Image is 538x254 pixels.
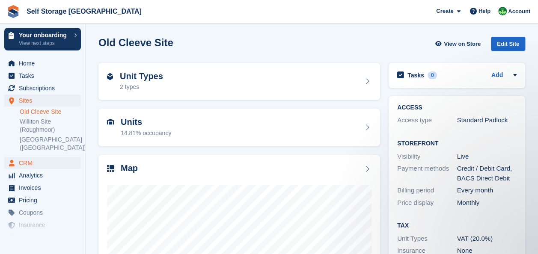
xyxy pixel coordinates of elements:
[4,207,81,219] a: menu
[107,165,114,172] img: map-icn-33ee37083ee616e46c38cad1a60f524a97daa1e2b2c8c0bc3eb3415660979fc1.svg
[397,104,517,111] h2: ACCESS
[19,231,70,243] span: Settings
[121,117,171,127] h2: Units
[407,71,424,79] h2: Tasks
[4,231,81,243] a: menu
[19,194,70,206] span: Pricing
[23,4,145,18] a: Self Storage [GEOGRAPHIC_DATA]
[4,57,81,69] a: menu
[4,70,81,82] a: menu
[428,71,437,79] div: 0
[397,234,457,244] div: Unit Types
[457,164,517,183] div: Credit / Debit Card, BACS Direct Debit
[457,152,517,162] div: Live
[121,163,138,173] h2: Map
[397,186,457,195] div: Billing period
[98,37,173,48] h2: Old Cleeve Site
[19,57,70,69] span: Home
[4,169,81,181] a: menu
[98,63,380,100] a: Unit Types 2 types
[397,198,457,208] div: Price display
[19,32,70,38] p: Your onboarding
[19,182,70,194] span: Invoices
[4,219,81,231] a: menu
[444,40,481,48] span: View on Store
[457,198,517,208] div: Monthly
[397,152,457,162] div: Visibility
[397,164,457,183] div: Payment methods
[20,108,81,116] a: Old Cleeve Site
[4,157,81,169] a: menu
[491,37,525,54] a: Edit Site
[20,118,81,134] a: Williton Site (Roughmoor)
[107,73,113,80] img: unit-type-icn-2b2737a686de81e16bb02015468b77c625bbabd49415b5ef34ead5e3b44a266d.svg
[397,222,517,229] h2: Tax
[7,5,20,18] img: stora-icon-8386f47178a22dfd0bd8f6a31ec36ba5ce8667c1dd55bd0f319d3a0aa187defe.svg
[120,83,163,92] div: 2 types
[457,186,517,195] div: Every month
[120,71,163,81] h2: Unit Types
[436,7,453,15] span: Create
[19,95,70,106] span: Sites
[4,194,81,206] a: menu
[479,7,490,15] span: Help
[457,115,517,125] div: Standard Padlock
[397,115,457,125] div: Access type
[491,71,503,80] a: Add
[4,82,81,94] a: menu
[498,7,507,15] img: Mackenzie Wells
[19,157,70,169] span: CRM
[4,182,81,194] a: menu
[508,7,530,16] span: Account
[19,219,70,231] span: Insurance
[4,28,81,50] a: Your onboarding View next steps
[121,129,171,138] div: 14.81% occupancy
[19,39,70,47] p: View next steps
[19,169,70,181] span: Analytics
[19,82,70,94] span: Subscriptions
[491,37,525,51] div: Edit Site
[107,119,114,125] img: unit-icn-7be61d7bf1b0ce9d3e12c5938cc71ed9869f7b940bace4675aadf7bd6d80202e.svg
[19,207,70,219] span: Coupons
[397,140,517,147] h2: Storefront
[19,70,70,82] span: Tasks
[4,95,81,106] a: menu
[98,109,380,146] a: Units 14.81% occupancy
[457,234,517,244] div: VAT (20.0%)
[434,37,484,51] a: View on Store
[20,136,81,152] a: [GEOGRAPHIC_DATA] ([GEOGRAPHIC_DATA])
